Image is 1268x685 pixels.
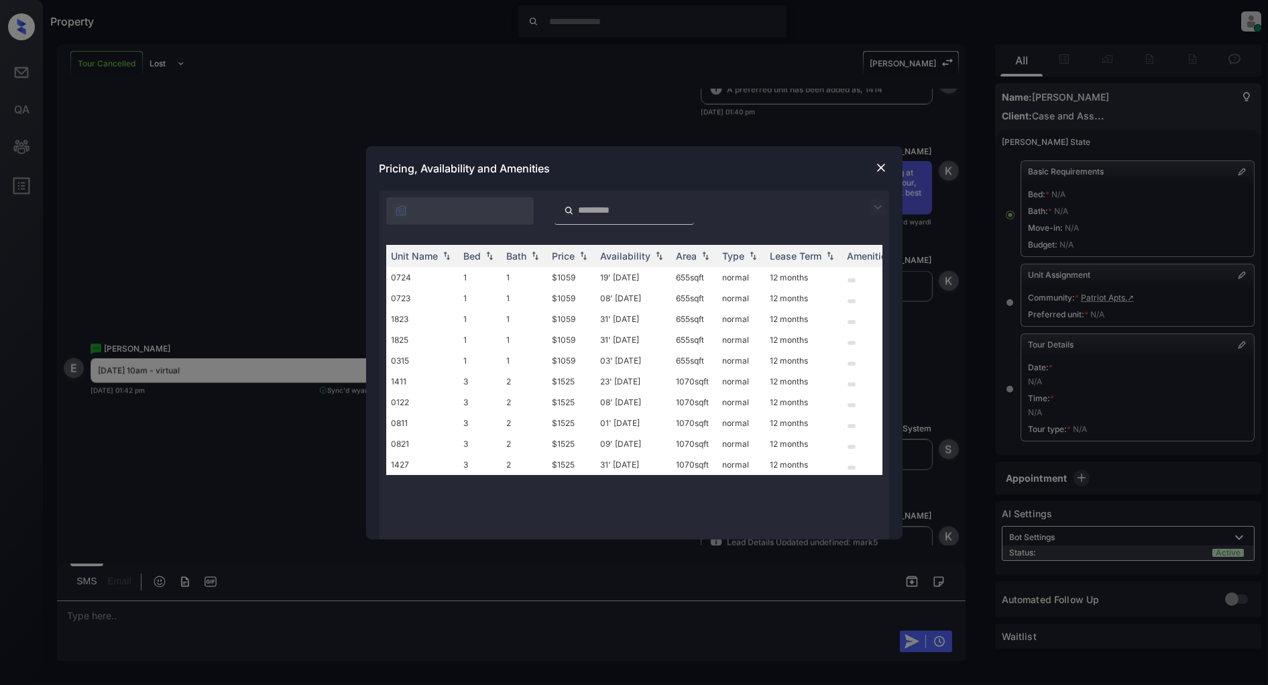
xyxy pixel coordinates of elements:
td: $1525 [547,413,595,433]
img: sorting [746,251,760,260]
td: 655 sqft [671,350,717,371]
td: 12 months [765,454,842,475]
td: normal [717,288,765,309]
td: 655 sqft [671,267,717,288]
td: $1525 [547,433,595,454]
td: 2 [502,392,547,413]
td: 1411 [386,371,459,392]
td: 08' [DATE] [595,288,671,309]
td: normal [717,392,765,413]
td: 655 sqft [671,329,717,350]
td: $1059 [547,329,595,350]
td: normal [717,267,765,288]
td: 23' [DATE] [595,371,671,392]
td: 2 [502,433,547,454]
td: $1525 [547,392,595,413]
div: Type [723,250,745,262]
td: 2 [502,413,547,433]
td: 3 [459,392,502,413]
img: sorting [528,251,542,260]
td: 19' [DATE] [595,267,671,288]
td: 1 [502,329,547,350]
div: Amenities [848,250,892,262]
div: Bath [507,250,527,262]
td: 12 months [765,371,842,392]
div: Bed [464,250,481,262]
td: 12 months [765,413,842,433]
td: $1059 [547,350,595,371]
div: Price [553,250,575,262]
img: icon-zuma [870,199,886,215]
img: sorting [483,251,496,260]
td: 1 [502,350,547,371]
td: 1823 [386,309,459,329]
td: 655 sqft [671,309,717,329]
td: 3 [459,454,502,475]
td: 2 [502,454,547,475]
div: Pricing, Availability and Amenities [366,146,903,191]
img: sorting [652,251,666,260]
td: 0315 [386,350,459,371]
div: Area [677,250,697,262]
td: 1427 [386,454,459,475]
td: normal [717,309,765,329]
td: normal [717,371,765,392]
img: close [874,161,888,174]
td: $1525 [547,371,595,392]
img: sorting [823,251,837,260]
td: 03' [DATE] [595,350,671,371]
td: 12 months [765,329,842,350]
td: 12 months [765,433,842,454]
td: 1 [459,329,502,350]
td: normal [717,413,765,433]
td: 1070 sqft [671,413,717,433]
td: 1825 [386,329,459,350]
td: 12 months [765,309,842,329]
td: 1 [459,350,502,371]
td: 12 months [765,267,842,288]
td: 31' [DATE] [595,329,671,350]
div: Lease Term [770,250,822,262]
td: 1 [502,309,547,329]
img: icon-zuma [564,205,574,217]
td: 2 [502,371,547,392]
img: icon-zuma [394,204,408,217]
td: 1070 sqft [671,371,717,392]
td: 31' [DATE] [595,454,671,475]
td: 655 sqft [671,288,717,309]
td: 01' [DATE] [595,413,671,433]
td: 31' [DATE] [595,309,671,329]
td: 1 [502,288,547,309]
td: 12 months [765,288,842,309]
td: 3 [459,371,502,392]
td: 3 [459,413,502,433]
div: Availability [601,250,651,262]
td: 0724 [386,267,459,288]
img: sorting [699,251,712,260]
td: 1 [459,288,502,309]
td: normal [717,329,765,350]
td: normal [717,433,765,454]
td: normal [717,454,765,475]
td: 12 months [765,392,842,413]
td: 08' [DATE] [595,392,671,413]
td: 0122 [386,392,459,413]
td: $1059 [547,267,595,288]
td: 1070 sqft [671,392,717,413]
img: sorting [440,251,453,260]
td: 0821 [386,433,459,454]
td: 12 months [765,350,842,371]
td: normal [717,350,765,371]
td: 1 [502,267,547,288]
td: 1070 sqft [671,433,717,454]
img: sorting [577,251,590,260]
div: Unit Name [392,250,439,262]
td: 09' [DATE] [595,433,671,454]
td: 3 [459,433,502,454]
td: 1 [459,309,502,329]
td: $1525 [547,454,595,475]
td: $1059 [547,288,595,309]
td: 0811 [386,413,459,433]
td: 0723 [386,288,459,309]
td: 1 [459,267,502,288]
